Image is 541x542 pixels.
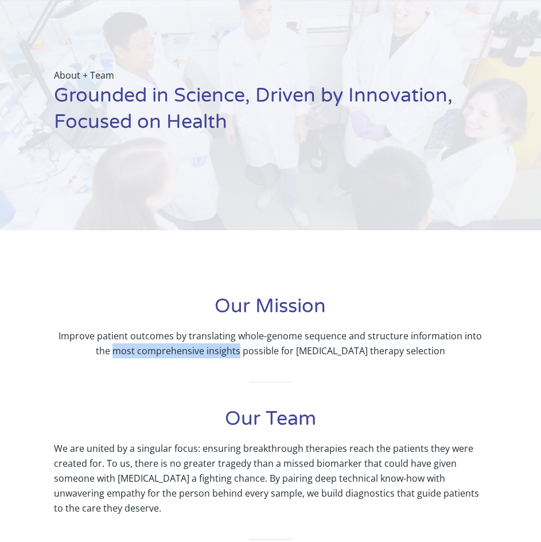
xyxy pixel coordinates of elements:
[54,441,486,516] p: We are united by a singular focus: ensuring breakthrough therapies reach the patients they were c...
[54,293,486,328] h1: Our Mission
[54,68,486,83] p: About + Team
[54,83,486,144] h1: Grounded in Science, Driven by Innovation, Focused on Health
[54,328,486,358] p: Improve patient outcomes by translating whole-genome sequence and structure information into the ...
[54,406,486,441] h1: Our Team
